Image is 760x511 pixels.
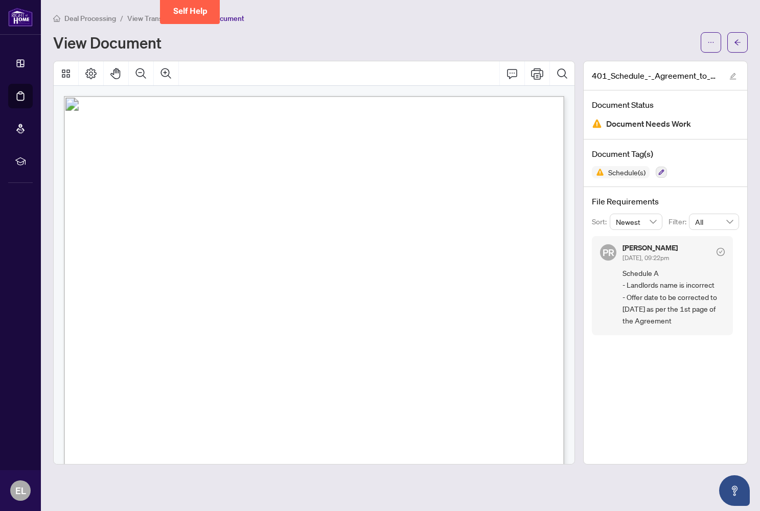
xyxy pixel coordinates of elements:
span: Self Help [173,6,208,16]
span: arrow-left [734,39,741,46]
li: / [120,12,123,24]
span: Schedule A - Landlords name is incorrect - Offer date to be corrected to [DATE] as per the 1st pa... [623,267,725,327]
img: Document Status [592,119,602,129]
span: home [53,15,60,22]
span: Document Needs Work [606,117,691,131]
h5: [PERSON_NAME] [623,244,678,251]
h4: File Requirements [592,195,739,207]
span: Deal Processing [64,14,116,23]
span: check-circle [717,248,725,256]
img: Status Icon [592,166,604,178]
span: [DATE], 09:22pm [623,254,669,262]
h4: Document Status [592,99,739,111]
span: EL [15,483,26,498]
span: edit [729,73,736,80]
span: View Transaction [127,14,182,23]
h1: View Document [53,34,162,51]
h4: Document Tag(s) [592,148,739,160]
span: ellipsis [707,39,715,46]
p: Sort: [592,216,610,227]
span: Schedule(s) [604,169,650,176]
span: All [695,214,733,229]
span: PR [603,245,614,260]
img: logo [8,8,33,27]
span: Newest [616,214,657,229]
p: Filter: [669,216,689,227]
button: Open asap [719,475,750,506]
span: 401_Schedule_-_Agreement_to_Lease_-_Residential_-_A_-_PropTx-OREA_.pdf [592,69,720,82]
